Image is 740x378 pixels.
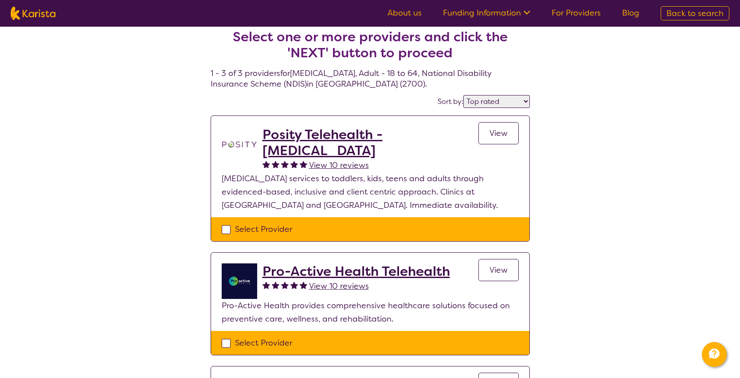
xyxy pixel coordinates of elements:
h4: 1 - 3 of 3 providers for [MEDICAL_DATA] , Adult - 18 to 64 , National Disability Insurance Scheme... [211,8,530,89]
a: View [478,122,519,144]
button: Channel Menu [702,342,727,367]
img: fullstar [272,160,279,168]
img: fullstar [281,281,289,289]
a: For Providers [552,8,601,18]
img: Karista logo [11,7,55,20]
p: [MEDICAL_DATA] services to toddlers, kids, teens and adults through evidenced-based, inclusive an... [222,172,519,212]
a: Posity Telehealth - [MEDICAL_DATA] [262,127,478,159]
img: fullstar [290,160,298,168]
img: fullstar [300,281,307,289]
a: Back to search [661,6,729,20]
h2: Select one or more providers and click the 'NEXT' button to proceed [221,29,519,61]
p: Pro-Active Health provides comprehensive healthcare solutions focused on preventive care, wellnes... [222,299,519,326]
a: Blog [622,8,639,18]
a: View [478,259,519,281]
img: fullstar [262,160,270,168]
img: ymlb0re46ukcwlkv50cv.png [222,263,257,299]
a: View 10 reviews [309,159,369,172]
img: fullstar [300,160,307,168]
span: Back to search [666,8,724,19]
span: View [489,265,508,275]
img: t1bslo80pcylnzwjhndq.png [222,127,257,162]
img: fullstar [290,281,298,289]
span: View 10 reviews [309,160,369,171]
a: About us [388,8,422,18]
img: fullstar [262,281,270,289]
span: View [489,128,508,139]
span: View 10 reviews [309,281,369,291]
a: Funding Information [443,8,530,18]
img: fullstar [272,281,279,289]
label: Sort by: [438,97,463,106]
a: View 10 reviews [309,279,369,293]
a: Pro-Active Health Telehealth [262,263,450,279]
img: fullstar [281,160,289,168]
